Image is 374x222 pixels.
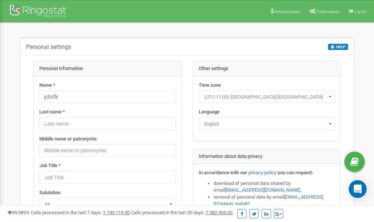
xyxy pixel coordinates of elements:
div: Open Intercom Messenger [349,180,367,198]
li: removal of personal data by email , [214,194,335,208]
div: Other settings [193,62,341,76]
u: 1 745 115,00 [103,210,130,215]
span: English [201,119,332,129]
label: Middle name or patronymic [39,136,97,143]
div: Personal information [34,62,181,76]
input: Name [39,90,176,103]
a: [EMAIL_ADDRESS][DOMAIN_NAME] [225,187,300,193]
label: Time zone [199,82,221,89]
label: Salutation [39,189,60,196]
span: English [199,117,335,130]
button: HELP [328,44,348,50]
input: Job Title [39,171,176,184]
span: Calls processed in the last 7 days : [31,210,130,215]
strong: In accordance with our [199,170,247,175]
h5: Personal settings [26,44,71,50]
span: Mr. [39,198,176,211]
input: Last name [39,117,176,130]
span: 99,989% [7,210,30,215]
li: download of personal data shared by email , [214,180,335,194]
span: Log Out [355,10,367,14]
span: (UTC-11:00) Pacific/Midway [201,92,332,102]
span: Calls processed in the last 30 days : [131,210,232,215]
input: Middle name or patronymic [39,144,176,157]
span: (UTC-11:00) Pacific/Midway [199,90,335,103]
span: Mr. [42,199,173,210]
label: Name * [39,82,55,89]
div: Information about data privacy [193,149,341,164]
span: Profile settings [317,10,339,14]
span: Referral program [275,10,300,14]
a: privacy policy [248,170,277,175]
u: 7 382 453,00 [206,210,232,215]
label: Job Title * [39,162,61,169]
label: Last name * [39,109,65,116]
strong: you can request: [278,170,313,175]
label: Language [199,109,219,116]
